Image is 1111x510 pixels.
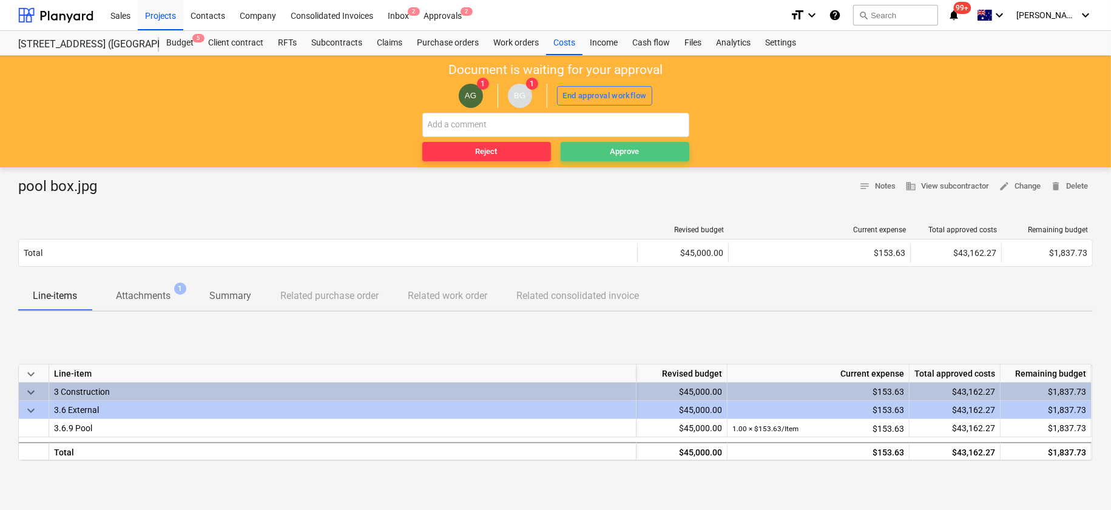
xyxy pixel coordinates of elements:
[709,31,758,55] a: Analytics
[999,181,1010,192] span: edit
[192,34,204,42] span: 5
[24,367,38,381] span: keyboard_arrow_down
[905,180,989,193] span: View subcontractor
[859,10,868,20] span: search
[910,401,1001,419] div: $43,162.27
[477,78,489,90] span: 1
[643,226,724,234] div: Revised budget
[514,91,525,100] span: BG
[271,31,304,55] a: RFTs
[159,31,201,55] div: Budget
[637,364,728,383] div: Revised budget
[1050,452,1111,510] iframe: Chat Widget
[805,8,819,22] i: keyboard_arrow_down
[174,283,186,295] span: 1
[159,31,201,55] a: Budget5
[637,383,728,401] div: $45,000.00
[459,84,483,108] div: Ashleigh Goullet
[1048,423,1086,433] span: $1,837.73
[905,181,916,192] span: business
[859,181,870,192] span: notes
[732,383,904,401] div: $153.63
[18,177,107,196] div: pool box.jpg
[465,91,476,100] span: AG
[370,31,410,55] a: Claims
[422,142,551,161] button: Reject
[526,78,538,90] span: 1
[1001,442,1092,460] div: $1,837.73
[1001,401,1092,419] div: $1,837.73
[486,31,546,55] a: Work orders
[410,31,486,55] div: Purchase orders
[625,31,677,55] a: Cash flow
[476,145,498,159] div: Reject
[677,31,709,55] a: Files
[732,443,904,461] div: $153.63
[854,177,900,196] button: Notes
[790,8,805,22] i: format_size
[994,177,1045,196] button: Change
[910,243,1001,263] div: $43,162.27
[583,31,625,55] a: Income
[304,31,370,55] a: Subcontracts
[637,401,728,419] div: $45,000.00
[33,289,77,303] p: Line-items
[1050,181,1061,192] span: delete
[461,7,473,16] span: 2
[610,145,640,159] div: Approve
[999,180,1041,193] span: Change
[1049,248,1087,258] span: $1,837.73
[1050,180,1088,193] span: Delete
[900,177,994,196] button: View subcontractor
[992,8,1007,22] i: keyboard_arrow_down
[546,31,583,55] a: Costs
[1045,177,1093,196] button: Delete
[557,86,653,106] button: End approval workflow
[49,364,637,383] div: Line-item
[637,442,728,460] div: $45,000.00
[201,31,271,55] a: Client contract
[758,31,803,55] a: Settings
[732,424,799,433] small: 1.00 × $153.63 / Item
[448,62,663,79] p: Document is waiting for your approval
[54,401,631,418] div: 3.6 External
[24,247,42,259] p: Total
[116,289,171,303] p: Attachments
[952,423,995,433] span: $43,162.27
[732,419,904,438] div: $153.63
[734,226,906,234] div: Current expense
[54,423,92,433] span: 3.6.9 Pool
[561,142,689,161] button: Approve
[24,403,38,418] span: keyboard_arrow_down
[563,89,647,103] div: End approval workflow
[637,243,728,263] div: $45,000.00
[829,8,841,22] i: Knowledge base
[859,180,896,193] span: Notes
[422,113,689,137] input: Add a comment
[910,364,1001,383] div: Total approved costs
[853,5,938,25] button: Search
[1001,383,1092,401] div: $1,837.73
[209,289,251,303] p: Summary
[732,401,904,419] div: $153.63
[734,248,905,258] div: $153.63
[948,8,960,22] i: notifications
[910,442,1001,460] div: $43,162.27
[24,385,38,400] span: keyboard_arrow_down
[508,84,532,108] div: Brendan Goullet
[910,383,1001,401] div: $43,162.27
[728,364,910,383] div: Current expense
[954,2,971,14] span: 99+
[408,7,420,16] span: 2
